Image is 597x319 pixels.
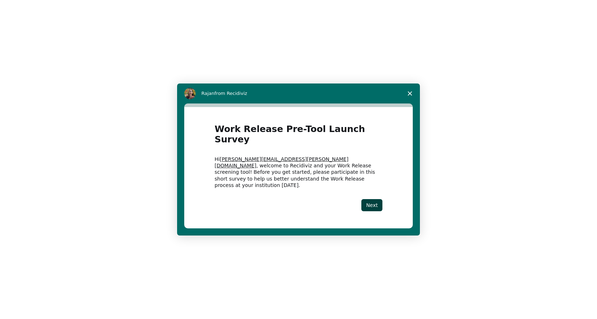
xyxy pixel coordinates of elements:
[215,124,382,149] h1: Work Release Pre-Tool Launch Survey
[400,83,420,103] span: Close survey
[184,88,196,99] img: Profile image for Rajan
[215,156,382,188] div: Hi , welcome to Recidiviz and your Work Release screening tool! Before you get started, please pa...
[215,91,247,96] span: from Recidiviz
[215,156,348,168] a: [PERSON_NAME][EMAIL_ADDRESS][PERSON_NAME][DOMAIN_NAME]
[361,199,382,211] button: Next
[201,91,215,96] span: Rajan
